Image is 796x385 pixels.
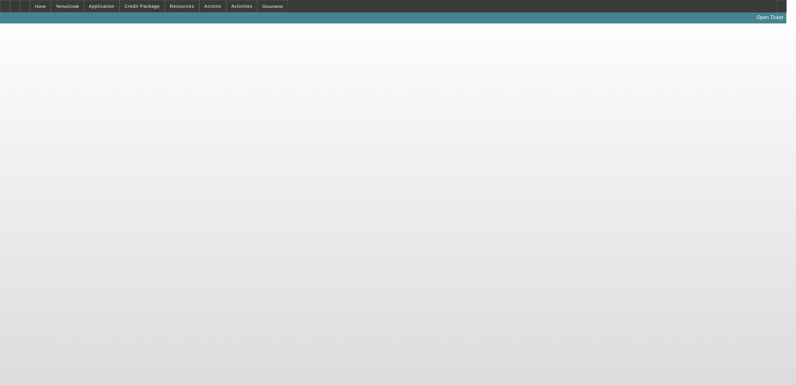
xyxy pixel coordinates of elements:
span: Actions [204,4,221,9]
span: Resources [170,4,194,9]
button: Credit Package [120,0,165,12]
button: Actions [200,0,226,12]
span: Application [89,4,114,9]
button: Application [84,0,119,12]
span: Credit Package [125,4,160,9]
button: Activities [227,0,257,12]
a: Open Ticket [754,12,786,23]
button: Resources [165,0,199,12]
span: Activities [231,4,253,9]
